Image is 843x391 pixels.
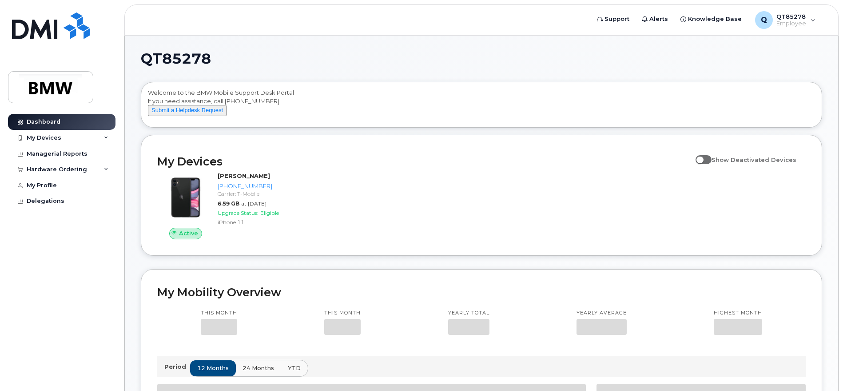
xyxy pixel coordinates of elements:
[218,218,308,226] div: iPhone 11
[218,210,258,216] span: Upgrade Status:
[179,229,198,238] span: Active
[577,310,627,317] p: Yearly average
[714,310,762,317] p: Highest month
[157,155,691,168] h2: My Devices
[218,182,308,190] div: [PHONE_NUMBER]
[141,52,211,65] span: QT85278
[260,210,279,216] span: Eligible
[324,310,361,317] p: This month
[164,176,207,219] img: iPhone_11.jpg
[201,310,237,317] p: This month
[218,190,308,198] div: Carrier: T-Mobile
[218,172,270,179] strong: [PERSON_NAME]
[218,200,239,207] span: 6.59 GB
[243,364,274,372] span: 24 months
[241,200,266,207] span: at [DATE]
[157,172,311,239] a: Active[PERSON_NAME][PHONE_NUMBER]Carrier: T-Mobile6.59 GBat [DATE]Upgrade Status:EligibleiPhone 11
[696,151,703,158] input: Show Deactivated Devices
[288,364,301,372] span: YTD
[712,156,796,163] span: Show Deactivated Devices
[164,363,190,371] p: Period
[148,106,227,113] a: Submit a Helpdesk Request
[148,89,815,124] div: Welcome to the BMW Mobile Support Desk Portal If you need assistance, call [PHONE_NUMBER].
[157,286,806,299] h2: My Mobility Overview
[148,105,227,116] button: Submit a Helpdesk Request
[448,310,489,317] p: Yearly total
